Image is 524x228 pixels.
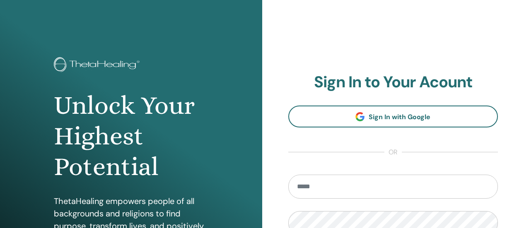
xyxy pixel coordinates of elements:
span: Sign In with Google [369,113,430,121]
h1: Unlock Your Highest Potential [54,90,208,182]
h2: Sign In to Your Acount [288,73,498,92]
a: Sign In with Google [288,106,498,127]
span: or [384,147,402,157]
